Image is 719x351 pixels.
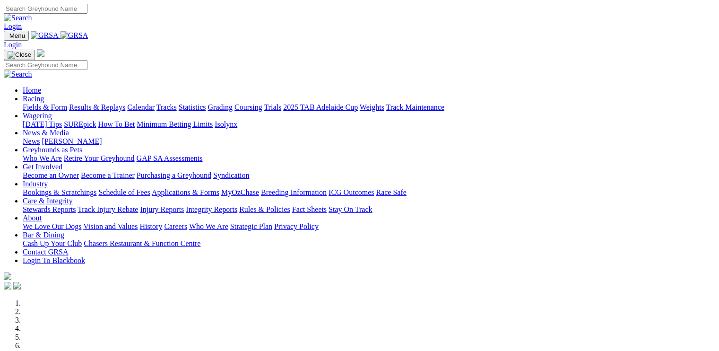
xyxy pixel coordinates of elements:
[69,103,125,111] a: Results & Replays
[23,103,67,111] a: Fields & Form
[4,31,29,41] button: Toggle navigation
[292,205,327,213] a: Fact Sheets
[84,239,200,247] a: Chasers Restaurant & Function Centre
[208,103,233,111] a: Grading
[42,137,102,145] a: [PERSON_NAME]
[23,231,64,239] a: Bar & Dining
[23,86,41,94] a: Home
[98,188,150,196] a: Schedule of Fees
[360,103,384,111] a: Weights
[186,205,237,213] a: Integrity Reports
[23,256,85,264] a: Login To Blackbook
[61,31,88,40] img: GRSA
[23,154,715,163] div: Greyhounds as Pets
[23,180,48,188] a: Industry
[4,70,32,79] img: Search
[13,282,21,290] img: twitter.svg
[64,120,96,128] a: SUREpick
[23,214,42,222] a: About
[23,248,68,256] a: Contact GRSA
[4,282,11,290] img: facebook.svg
[137,171,211,179] a: Purchasing a Greyhound
[221,188,259,196] a: MyOzChase
[23,129,69,137] a: News & Media
[261,188,327,196] a: Breeding Information
[23,95,44,103] a: Racing
[83,222,138,230] a: Vision and Values
[140,205,184,213] a: Injury Reports
[98,120,135,128] a: How To Bet
[234,103,262,111] a: Coursing
[23,171,79,179] a: Become an Owner
[137,154,203,162] a: GAP SA Assessments
[9,32,25,39] span: Menu
[329,205,372,213] a: Stay On Track
[23,137,715,146] div: News & Media
[23,112,52,120] a: Wagering
[23,103,715,112] div: Racing
[23,205,76,213] a: Stewards Reports
[189,222,228,230] a: Who We Are
[329,188,374,196] a: ICG Outcomes
[274,222,319,230] a: Privacy Policy
[4,4,87,14] input: Search
[4,272,11,280] img: logo-grsa-white.png
[23,197,73,205] a: Care & Integrity
[31,31,59,40] img: GRSA
[264,103,281,111] a: Trials
[376,188,406,196] a: Race Safe
[4,60,87,70] input: Search
[23,154,62,162] a: Who We Are
[127,103,155,111] a: Calendar
[137,120,213,128] a: Minimum Betting Limits
[4,41,22,49] a: Login
[23,222,81,230] a: We Love Our Dogs
[4,14,32,22] img: Search
[23,188,96,196] a: Bookings & Scratchings
[23,120,62,128] a: [DATE] Tips
[23,188,715,197] div: Industry
[78,205,138,213] a: Track Injury Rebate
[139,222,162,230] a: History
[23,239,82,247] a: Cash Up Your Club
[23,120,715,129] div: Wagering
[23,146,82,154] a: Greyhounds as Pets
[215,120,237,128] a: Isolynx
[156,103,177,111] a: Tracks
[152,188,219,196] a: Applications & Forms
[37,49,44,57] img: logo-grsa-white.png
[283,103,358,111] a: 2025 TAB Adelaide Cup
[4,22,22,30] a: Login
[23,137,40,145] a: News
[164,222,187,230] a: Careers
[213,171,249,179] a: Syndication
[179,103,206,111] a: Statistics
[230,222,272,230] a: Strategic Plan
[23,222,715,231] div: About
[386,103,444,111] a: Track Maintenance
[23,239,715,248] div: Bar & Dining
[23,163,62,171] a: Get Involved
[8,51,31,59] img: Close
[4,50,35,60] button: Toggle navigation
[81,171,135,179] a: Become a Trainer
[23,171,715,180] div: Get Involved
[23,205,715,214] div: Care & Integrity
[239,205,290,213] a: Rules & Policies
[64,154,135,162] a: Retire Your Greyhound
